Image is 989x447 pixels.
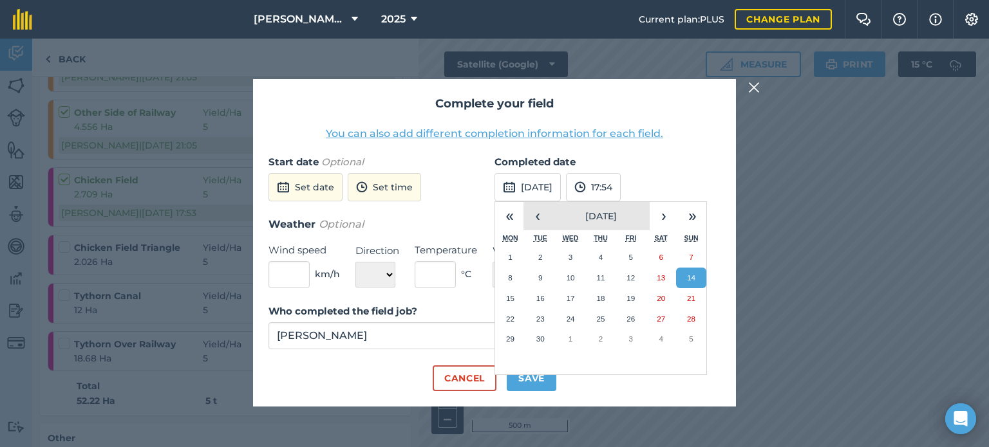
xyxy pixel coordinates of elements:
abbr: 30 September 2025 [536,334,545,343]
button: › [650,202,678,230]
button: 2 September 2025 [525,247,556,268]
abbr: 4 October 2025 [659,334,663,343]
button: 6 September 2025 [646,247,676,268]
button: You can also add different completion information for each field. [326,126,663,141]
img: Two speech bubbles overlapping with the left bubble in the forefront [856,13,871,26]
button: ‹ [523,202,552,230]
button: 8 September 2025 [495,268,525,288]
strong: Start date [268,156,319,168]
button: 10 September 2025 [556,268,586,288]
abbr: 6 September 2025 [659,253,663,261]
button: « [495,202,523,230]
abbr: 26 September 2025 [626,315,635,323]
abbr: 4 September 2025 [599,253,603,261]
abbr: 16 September 2025 [536,294,545,302]
button: 23 September 2025 [525,309,556,329]
button: [DATE] [494,173,561,201]
abbr: 1 October 2025 [569,334,572,343]
button: 30 September 2025 [525,329,556,349]
button: 2 October 2025 [586,329,616,349]
abbr: 8 September 2025 [508,273,512,282]
abbr: Sunday [684,234,698,242]
button: [DATE] [552,202,650,230]
button: 24 September 2025 [556,309,586,329]
abbr: 14 September 2025 [687,273,695,282]
button: 21 September 2025 [676,288,706,309]
label: Temperature [415,242,477,258]
label: Weather [493,243,556,259]
button: 17 September 2025 [556,288,586,309]
abbr: Monday [502,234,518,242]
abbr: 5 October 2025 [689,334,693,343]
button: 19 September 2025 [616,288,646,309]
button: 15 September 2025 [495,288,525,309]
button: 5 October 2025 [676,329,706,349]
button: 27 September 2025 [646,309,676,329]
abbr: Saturday [655,234,668,242]
abbr: 21 September 2025 [687,294,695,302]
button: » [678,202,706,230]
abbr: 2 October 2025 [599,334,603,343]
abbr: Tuesday [534,234,547,242]
abbr: 27 September 2025 [657,315,665,323]
button: 28 September 2025 [676,309,706,329]
button: 18 September 2025 [586,288,616,309]
abbr: 7 September 2025 [689,253,693,261]
abbr: 17 September 2025 [567,294,575,302]
button: 1 September 2025 [495,247,525,268]
button: 7 September 2025 [676,247,706,268]
span: [DATE] [585,210,617,222]
img: svg+xml;base64,PHN2ZyB4bWxucz0iaHR0cDovL3d3dy53My5vcmcvMjAwMC9zdmciIHdpZHRoPSIyMiIgaGVpZ2h0PSIzMC... [748,80,760,95]
strong: Completed date [494,156,576,168]
img: svg+xml;base64,PD94bWwgdmVyc2lvbj0iMS4wIiBlbmNvZGluZz0idXRmLTgiPz4KPCEtLSBHZW5lcmF0b3I6IEFkb2JlIE... [356,179,368,195]
abbr: 5 September 2025 [629,253,633,261]
em: Optional [319,218,364,230]
abbr: 20 September 2025 [657,294,665,302]
abbr: 19 September 2025 [626,294,635,302]
button: 25 September 2025 [586,309,616,329]
button: 22 September 2025 [495,309,525,329]
button: 3 October 2025 [616,329,646,349]
abbr: 2 September 2025 [538,253,542,261]
img: svg+xml;base64,PD94bWwgdmVyc2lvbj0iMS4wIiBlbmNvZGluZz0idXRmLTgiPz4KPCEtLSBHZW5lcmF0b3I6IEFkb2JlIE... [574,179,586,195]
button: 29 September 2025 [495,329,525,349]
button: 1 October 2025 [556,329,586,349]
abbr: Wednesday [563,234,579,242]
button: 16 September 2025 [525,288,556,309]
abbr: 3 October 2025 [629,334,633,343]
a: Change plan [735,9,832,30]
img: A question mark icon [892,13,907,26]
span: Current plan : PLUS [639,12,724,26]
abbr: 28 September 2025 [687,315,695,323]
img: svg+xml;base64,PHN2ZyB4bWxucz0iaHR0cDovL3d3dy53My5vcmcvMjAwMC9zdmciIHdpZHRoPSIxNyIgaGVpZ2h0PSIxNy... [929,12,942,27]
abbr: 22 September 2025 [506,315,514,323]
button: Set time [348,173,421,201]
button: Set date [268,173,343,201]
span: 2025 [381,12,406,27]
abbr: 29 September 2025 [506,334,514,343]
button: 26 September 2025 [616,309,646,329]
abbr: Friday [625,234,636,242]
button: 12 September 2025 [616,268,646,288]
abbr: 12 September 2025 [626,273,635,282]
img: svg+xml;base64,PD94bWwgdmVyc2lvbj0iMS4wIiBlbmNvZGluZz0idXRmLTgiPz4KPCEtLSBHZW5lcmF0b3I6IEFkb2JlIE... [503,179,516,195]
abbr: 24 September 2025 [567,315,575,323]
button: 3 September 2025 [556,247,586,268]
abbr: 10 September 2025 [567,273,575,282]
abbr: Thursday [594,234,608,242]
abbr: 23 September 2025 [536,315,545,323]
label: Wind speed [268,242,340,258]
button: Save [507,365,556,391]
button: 20 September 2025 [646,288,676,309]
button: 11 September 2025 [586,268,616,288]
abbr: 15 September 2025 [506,294,514,302]
span: km/h [315,267,340,281]
abbr: 9 September 2025 [538,273,542,282]
img: svg+xml;base64,PD94bWwgdmVyc2lvbj0iMS4wIiBlbmNvZGluZz0idXRmLTgiPz4KPCEtLSBHZW5lcmF0b3I6IEFkb2JlIE... [277,179,290,195]
button: 5 September 2025 [616,247,646,268]
abbr: 11 September 2025 [596,273,605,282]
button: 4 September 2025 [586,247,616,268]
abbr: 1 September 2025 [508,253,512,261]
abbr: 3 September 2025 [569,253,572,261]
span: ° C [461,267,471,281]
